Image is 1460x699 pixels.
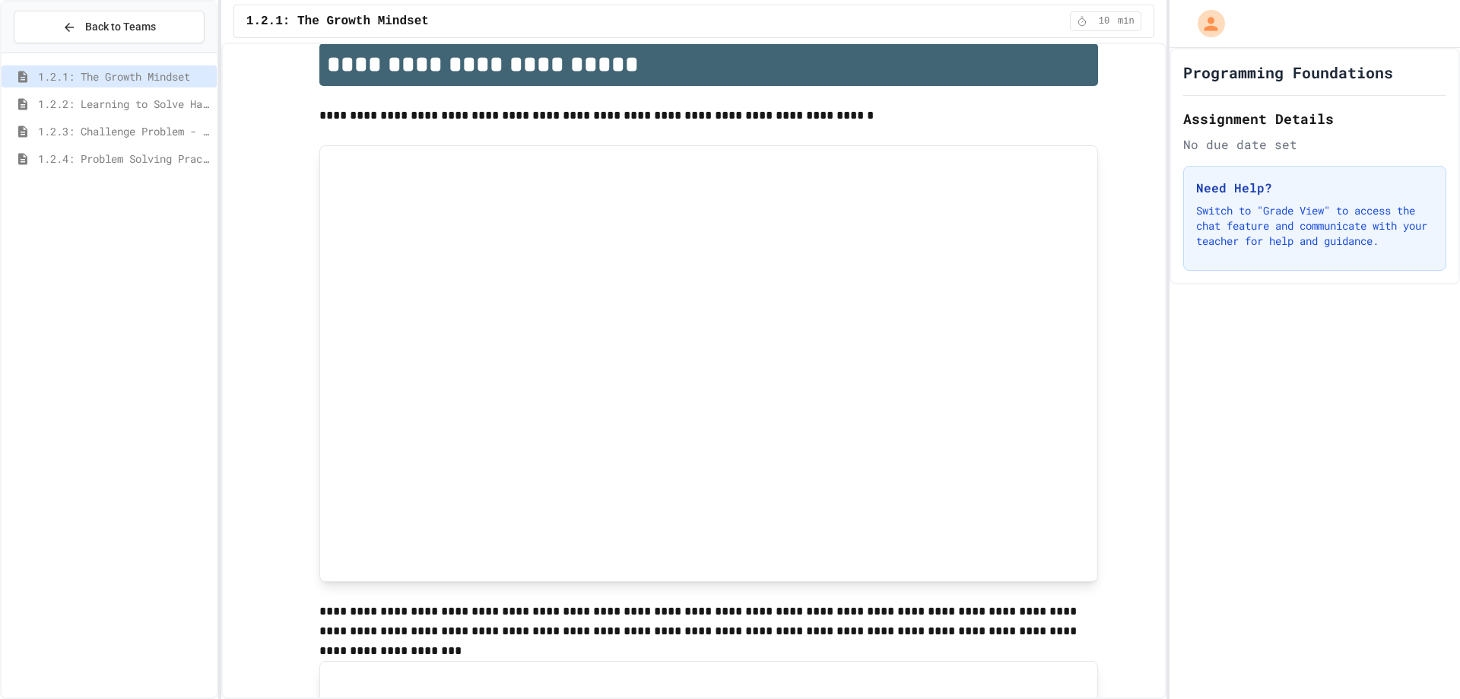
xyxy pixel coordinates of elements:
h2: Assignment Details [1183,108,1446,129]
span: 1.2.1: The Growth Mindset [38,68,211,84]
h3: Need Help? [1196,179,1433,197]
p: Switch to "Grade View" to access the chat feature and communicate with your teacher for help and ... [1196,203,1433,249]
span: 1.2.3: Challenge Problem - The Bridge [38,123,211,139]
h1: Programming Foundations [1183,62,1393,83]
div: My Account [1182,6,1229,41]
span: 10 [1092,15,1116,27]
span: 1.2.4: Problem Solving Practice [38,151,211,167]
span: 1.2.1: The Growth Mindset [246,12,429,30]
button: Back to Teams [14,11,205,43]
span: 1.2.2: Learning to Solve Hard Problems [38,96,211,112]
span: Back to Teams [85,19,156,35]
div: No due date set [1183,135,1446,154]
span: min [1118,15,1135,27]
